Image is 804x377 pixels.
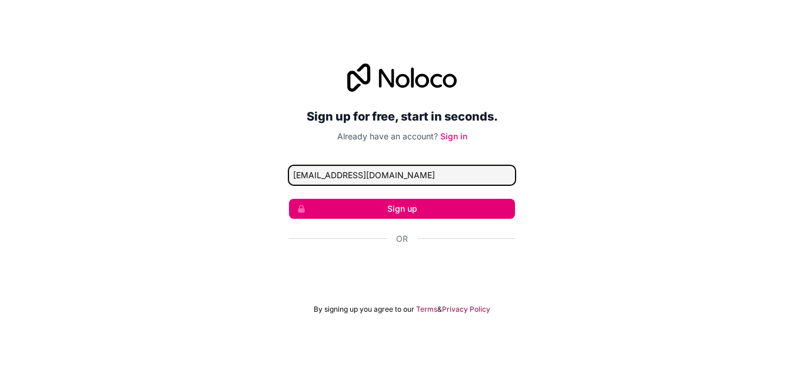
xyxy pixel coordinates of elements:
span: Already have an account? [337,131,438,141]
span: Or [396,233,408,245]
iframe: Sign in with Google Button [283,258,521,283]
span: By signing up you agree to our [314,305,414,314]
a: Terms [416,305,437,314]
a: Privacy Policy [442,305,490,314]
input: Email address [289,166,515,185]
span: & [437,305,442,314]
h2: Sign up for free, start in seconds. [289,106,515,127]
button: Sign up [289,199,515,219]
a: Sign in [440,131,467,141]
